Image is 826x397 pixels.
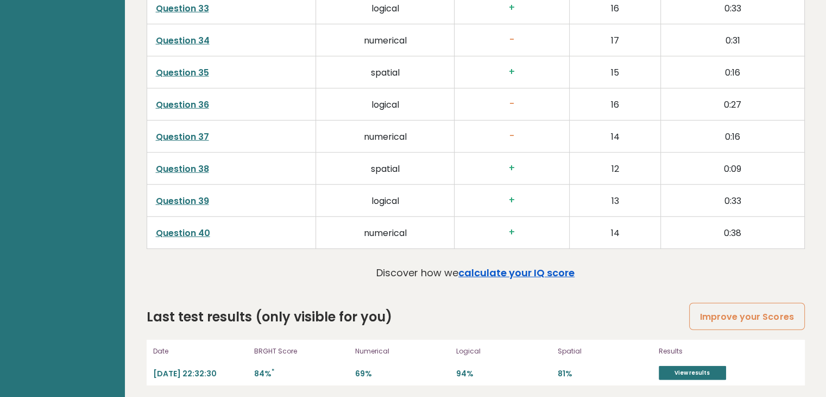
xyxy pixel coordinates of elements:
p: Numerical [355,346,450,356]
h3: + [463,163,560,174]
p: Date [153,346,248,356]
h3: - [463,34,560,46]
a: calculate your IQ score [458,266,575,280]
td: 14 [569,216,660,249]
a: Question 34 [156,34,210,47]
h3: - [463,131,560,142]
a: Question 36 [156,98,209,111]
p: Results [659,346,773,356]
td: 0:16 [661,120,804,152]
p: 81% [558,369,652,379]
a: Question 38 [156,163,209,175]
a: Improve your Scores [689,303,804,331]
td: 0:33 [661,184,804,216]
td: numerical [316,24,455,56]
p: Spatial [558,346,652,356]
td: 0:09 [661,152,804,184]
td: numerical [316,216,455,249]
p: 69% [355,369,450,379]
td: 16 [569,88,660,120]
a: Question 39 [156,195,209,207]
a: Question 33 [156,2,209,15]
td: spatial [316,152,455,184]
p: 84% [254,369,349,379]
a: Question 35 [156,66,209,79]
td: 15 [569,56,660,88]
h3: - [463,98,560,110]
a: Question 40 [156,227,210,239]
td: 0:31 [661,24,804,56]
a: Question 37 [156,131,209,143]
h3: + [463,227,560,238]
td: 12 [569,152,660,184]
h3: + [463,66,560,78]
td: 0:38 [661,216,804,249]
h2: Last test results (only visible for you) [147,307,392,327]
td: 17 [569,24,660,56]
td: 0:16 [661,56,804,88]
h3: + [463,195,560,206]
h3: + [463,2,560,14]
td: logical [316,88,455,120]
td: 13 [569,184,660,216]
td: spatial [316,56,455,88]
p: BRGHT Score [254,346,349,356]
p: Discover how we [376,265,575,280]
td: 14 [569,120,660,152]
td: numerical [316,120,455,152]
a: View results [659,366,726,380]
p: 94% [456,369,551,379]
p: [DATE] 22:32:30 [153,369,248,379]
td: logical [316,184,455,216]
p: Logical [456,346,551,356]
td: 0:27 [661,88,804,120]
